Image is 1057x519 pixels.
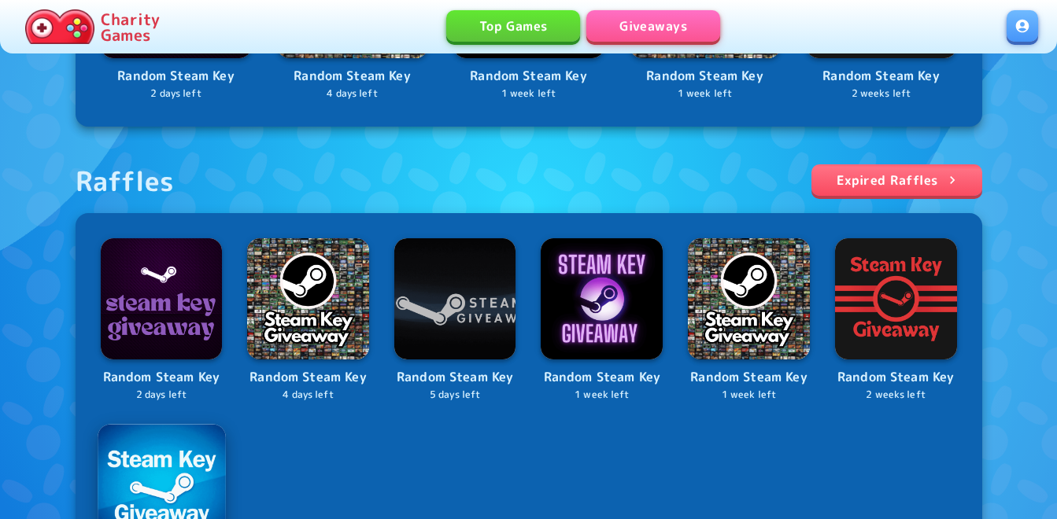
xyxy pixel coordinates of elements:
a: LogoRandom Steam Key1 week left [541,238,663,403]
img: Logo [101,238,223,360]
a: Giveaways [586,10,720,42]
p: 4 days left [277,86,428,101]
p: Random Steam Key [541,367,663,388]
img: Charity.Games [25,9,94,44]
div: Raffles [76,164,175,197]
p: Random Steam Key [247,367,369,388]
img: Logo [688,238,810,360]
p: Charity Games [101,11,160,42]
a: LogoRandom Steam Key5 days left [394,238,516,403]
p: Random Steam Key [277,66,428,86]
p: 4 days left [247,388,369,403]
p: 1 week left [453,86,604,101]
p: 1 week left [688,388,810,403]
p: 2 weeks left [806,86,957,101]
p: Random Steam Key [835,367,957,388]
p: 1 week left [630,86,781,101]
img: Logo [541,238,663,360]
p: Random Steam Key [806,66,957,86]
p: Random Steam Key [630,66,781,86]
p: Random Steam Key [101,367,223,388]
p: Random Steam Key [453,66,604,86]
p: 5 days left [394,388,516,403]
p: 2 days left [101,86,252,101]
img: Logo [835,238,957,360]
p: 1 week left [541,388,663,403]
img: Logo [247,238,369,360]
p: Random Steam Key [394,367,516,388]
p: Random Steam Key [688,367,810,388]
a: LogoRandom Steam Key2 weeks left [835,238,957,403]
img: Logo [394,238,516,360]
p: 2 days left [101,388,223,403]
a: LogoRandom Steam Key1 week left [688,238,810,403]
p: 2 weeks left [835,388,957,403]
a: Charity Games [19,6,166,47]
a: LogoRandom Steam Key2 days left [101,238,223,403]
p: Random Steam Key [101,66,252,86]
a: Expired Raffles [811,164,982,196]
a: Top Games [446,10,580,42]
a: LogoRandom Steam Key4 days left [247,238,369,403]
